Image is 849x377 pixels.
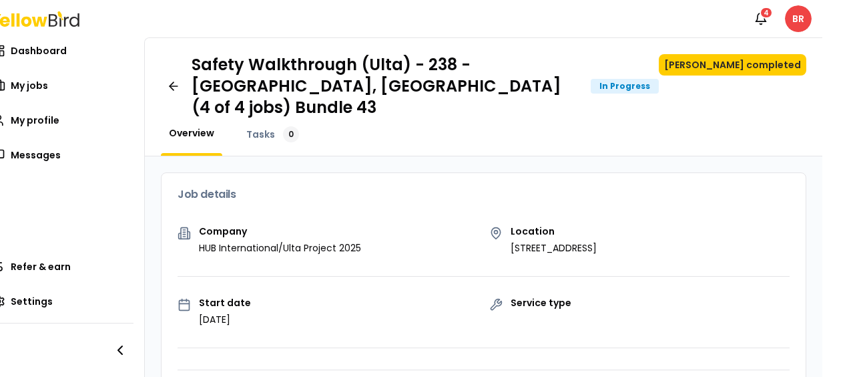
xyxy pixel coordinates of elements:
button: [PERSON_NAME] completed [659,54,806,76]
p: Start date [199,298,251,307]
span: Settings [11,295,53,308]
span: Refer & earn [11,260,71,273]
div: In Progress [591,79,659,94]
a: Tasks0 [238,126,307,142]
span: Dashboard [11,44,67,57]
p: Location [511,227,597,236]
p: Company [199,227,361,236]
span: My jobs [11,79,48,92]
p: Service type [511,298,571,307]
span: Overview [169,126,214,140]
p: [DATE] [199,313,251,326]
span: My profile [11,114,59,127]
a: Overview [161,126,222,140]
span: Tasks [246,128,275,141]
div: 4 [760,7,773,19]
h1: Safety Walkthrough (Ulta) - 238 - [GEOGRAPHIC_DATA], [GEOGRAPHIC_DATA] (4 of 4 jobs) Bundle 43 [192,54,580,118]
h3: Job details [178,189,790,200]
p: HUB International/Ulta Project 2025 [199,241,361,255]
p: [STREET_ADDRESS] [511,241,597,255]
button: 4 [748,5,774,32]
span: BR [785,5,812,32]
span: Messages [11,148,61,162]
div: 0 [283,126,299,142]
